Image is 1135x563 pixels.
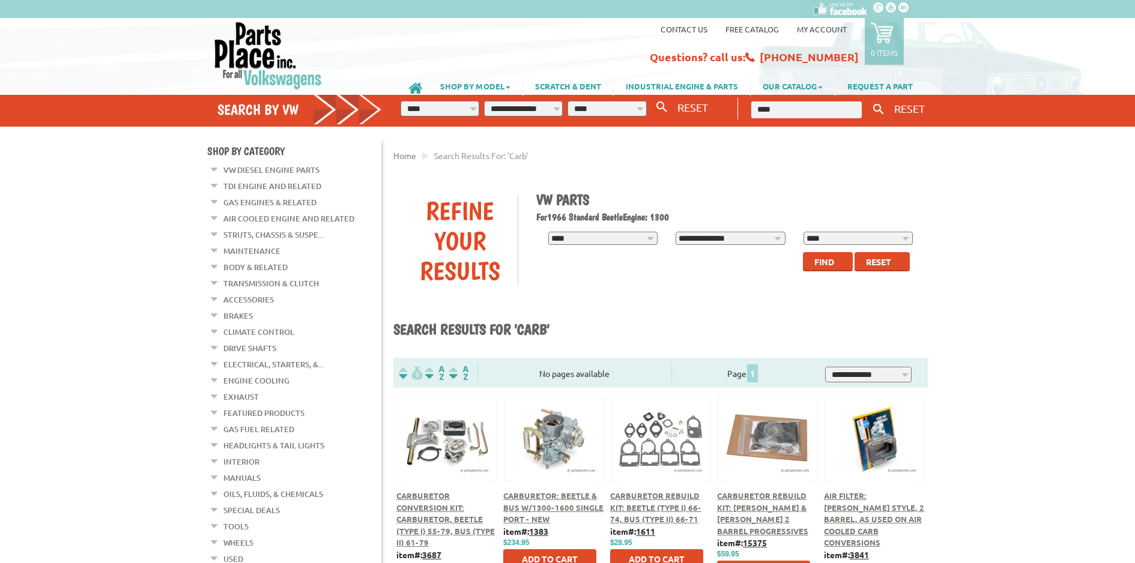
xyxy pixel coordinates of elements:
u: 1611 [636,526,655,537]
p: 0 items [871,47,898,58]
a: Oils, Fluids, & Chemicals [223,486,323,502]
a: My Account [797,24,847,34]
a: Tools [223,519,249,534]
b: item#: [824,549,869,560]
button: Reset [855,252,910,271]
span: RESET [677,101,708,113]
a: Carburetor Conversion Kit: Carburetor, Beetle (Type I) 55-79, Bus (Type II) 61-79 [396,490,495,547]
u: 3841 [850,549,869,560]
h1: VW Parts [536,191,919,208]
a: INDUSTRIAL ENGINE & PARTS [614,76,750,96]
b: item#: [717,537,767,548]
a: Brakes [223,308,253,324]
b: item#: [610,526,655,537]
a: Manuals [223,470,261,486]
a: Carburetor Rebuild Kit: Beetle (Type I) 66-74, Bus (Type II) 66-71 [610,490,701,524]
a: Contact us [661,24,707,34]
img: Parts Place Inc! [213,21,323,90]
u: 3687 [422,549,441,560]
u: 15375 [743,537,767,548]
a: Electrical, Starters, &... [223,357,324,372]
a: OUR CATALOG [751,76,835,96]
a: Struts, Chassis & Suspe... [223,227,324,242]
u: 1383 [529,526,548,537]
a: Maintenance [223,243,280,259]
a: Air Filter: [PERSON_NAME] Style, 2 barrel, as used on air cooled carb conversions [824,490,924,547]
div: No pages available [478,367,671,380]
span: Engine: 1300 [623,211,669,223]
a: Special Deals [223,502,280,518]
span: 1 [747,364,758,382]
a: Featured Products [223,405,304,421]
a: Free Catalog [725,24,779,34]
span: $59.95 [717,550,739,558]
a: SHOP BY MODEL [428,76,522,96]
button: RESET [889,100,930,117]
h4: Search by VW [217,101,382,118]
a: Climate Control [223,324,294,340]
a: Air Cooled Engine and Related [223,211,354,226]
span: $234.95 [503,538,529,547]
a: Home [393,150,416,161]
a: 0 items [865,18,904,65]
a: SCRATCH & DENT [523,76,613,96]
a: Wheels [223,535,253,550]
a: Engine Cooling [223,373,289,388]
a: Exhaust [223,389,259,405]
a: Gas Engines & Related [223,194,316,210]
img: filterpricelow.svg [399,366,423,380]
a: Headlights & Tail Lights [223,438,324,453]
a: Drive Shafts [223,340,276,356]
a: Gas Fuel Related [223,421,294,437]
span: Search results for: 'carb' [434,150,528,161]
a: Transmission & Clutch [223,275,319,291]
span: RESET [894,102,925,115]
a: Carburetor Rebuild Kit: [PERSON_NAME] & [PERSON_NAME] 2 Barrel Progressives [717,490,808,536]
a: Body & Related [223,259,288,275]
a: Accessories [223,292,274,307]
button: Keyword Search [870,100,888,119]
button: RESET [673,98,713,116]
a: Interior [223,454,259,469]
a: VW Diesel Engine Parts [223,162,319,178]
a: Carburetor: Beetle & Bus w/1300-1600 Single Port - New [503,490,604,524]
h2: 1966 Standard Beetle [536,211,919,223]
h1: Search results for 'carb' [393,321,928,340]
span: Find [814,256,834,267]
b: item#: [503,526,548,537]
h4: Shop By Category [207,145,381,157]
b: item#: [396,549,441,560]
div: Refine Your Results [402,196,518,286]
span: $28.95 [610,538,632,547]
img: Sort by Headline [423,366,447,380]
button: Find [803,252,853,271]
span: For [536,211,547,223]
a: TDI Engine and Related [223,178,321,194]
img: Sort by Sales Rank [447,366,471,380]
button: Search By VW... [652,98,672,116]
a: REQUEST A PART [835,76,925,96]
span: Reset [866,256,891,267]
div: Page [671,363,814,382]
